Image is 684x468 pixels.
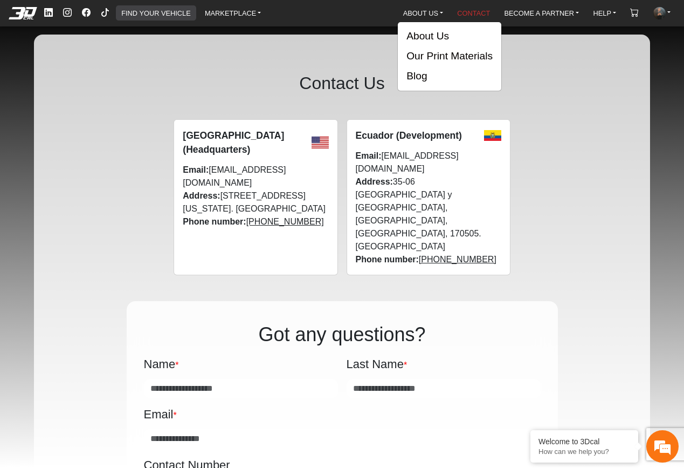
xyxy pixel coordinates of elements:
[177,5,203,31] div: Minimize live chat window
[5,338,72,345] span: Conversation
[589,5,621,21] a: HELP
[484,130,501,141] img: Ecuador
[538,437,630,446] div: Welcome to 3Dcal
[356,255,419,264] strong: Phone number:
[356,177,393,186] strong: Address:
[453,5,494,21] a: CONTACT
[183,217,246,226] strong: Phone number:
[356,128,462,143] span: Ecuador (Development)
[500,5,583,21] a: BECOME A PARTNER
[144,405,541,424] h5: Email
[398,46,501,66] button: Our Print Materials
[398,26,501,46] button: About Us
[356,150,501,175] span: [EMAIL_ADDRESS][DOMAIN_NAME]
[356,151,382,160] strong: Email:
[144,318,541,350] h1: Got any questions?
[139,319,205,352] div: Articles
[72,319,139,352] div: FAQs
[183,165,209,174] strong: Email:
[538,447,630,456] p: How can we help you?
[347,355,541,374] h5: Last Name
[72,57,197,71] div: Chat with us now
[117,5,195,21] a: FIND YOUR VEHICLE
[68,52,615,115] h2: Contact Us
[5,281,205,319] textarea: Type your message and hit 'Enter'
[183,128,311,157] span: [GEOGRAPHIC_DATA] (Headquarters)
[63,127,149,229] span: We're online!
[398,66,501,86] button: Blog
[201,5,266,21] a: MARKETPLACE
[356,175,501,253] span: 35-06 [GEOGRAPHIC_DATA] y [GEOGRAPHIC_DATA], [GEOGRAPHIC_DATA], [GEOGRAPHIC_DATA], 170505. [GEOGR...
[183,191,220,200] strong: Address:
[183,164,328,189] span: [EMAIL_ADDRESS][DOMAIN_NAME]
[12,56,28,72] div: Navigation go back
[312,137,329,148] img: USA
[144,355,338,374] h5: Name
[183,189,328,215] span: [STREET_ADDRESS][US_STATE]. [GEOGRAPHIC_DATA]
[399,5,447,21] a: ABOUT US
[419,255,496,264] tcxspan: Call +593 02 605-0880 via 3CX
[246,217,324,226] tcxspan: Call +1 603 617 2499 via 3CX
